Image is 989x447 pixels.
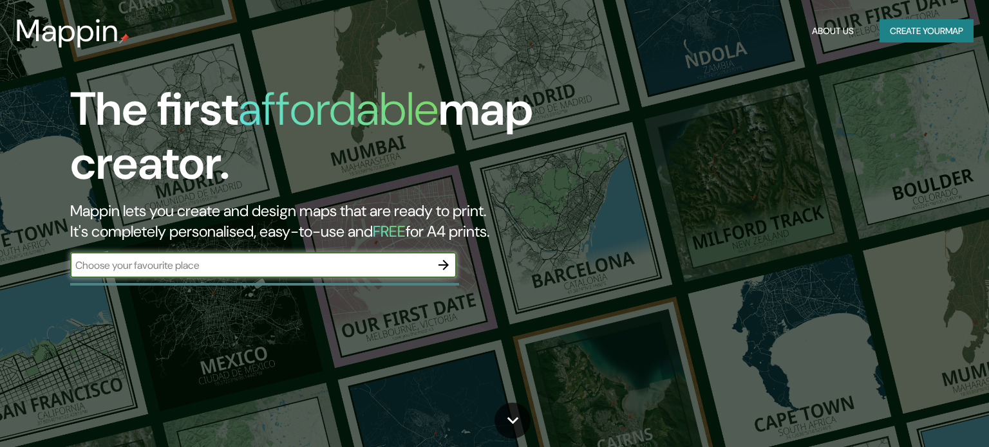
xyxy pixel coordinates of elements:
input: Choose your favourite place [70,258,431,273]
h5: FREE [373,221,406,241]
h1: The first map creator. [70,82,565,201]
h3: Mappin [15,13,119,49]
button: Create yourmap [880,19,974,43]
button: About Us [807,19,859,43]
h1: affordable [238,79,438,139]
img: mappin-pin [119,33,129,44]
h2: Mappin lets you create and design maps that are ready to print. It's completely personalised, eas... [70,201,565,242]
